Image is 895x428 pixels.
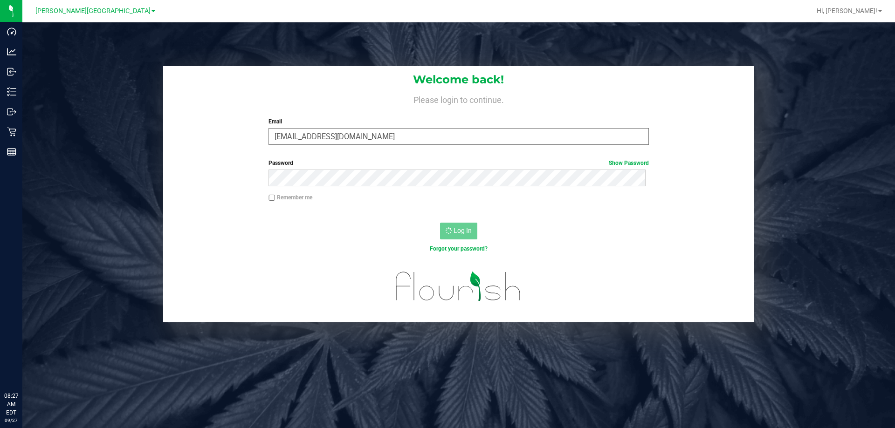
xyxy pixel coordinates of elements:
[268,117,648,126] label: Email
[268,193,312,202] label: Remember me
[268,160,293,166] span: Password
[163,74,754,86] h1: Welcome back!
[7,47,16,56] inline-svg: Analytics
[268,195,275,201] input: Remember me
[454,227,472,234] span: Log In
[35,7,151,15] span: [PERSON_NAME][GEOGRAPHIC_DATA]
[7,127,16,136] inline-svg: Retail
[7,87,16,96] inline-svg: Inventory
[163,93,754,104] h4: Please login to continue.
[385,263,532,310] img: flourish_logo.svg
[7,107,16,116] inline-svg: Outbound
[4,417,18,424] p: 09/27
[7,67,16,76] inline-svg: Inbound
[430,245,488,252] a: Forgot your password?
[7,27,16,36] inline-svg: Dashboard
[440,223,477,239] button: Log In
[609,160,649,166] a: Show Password
[817,7,877,14] span: Hi, [PERSON_NAME]!
[4,392,18,417] p: 08:27 AM EDT
[7,147,16,156] inline-svg: Reports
